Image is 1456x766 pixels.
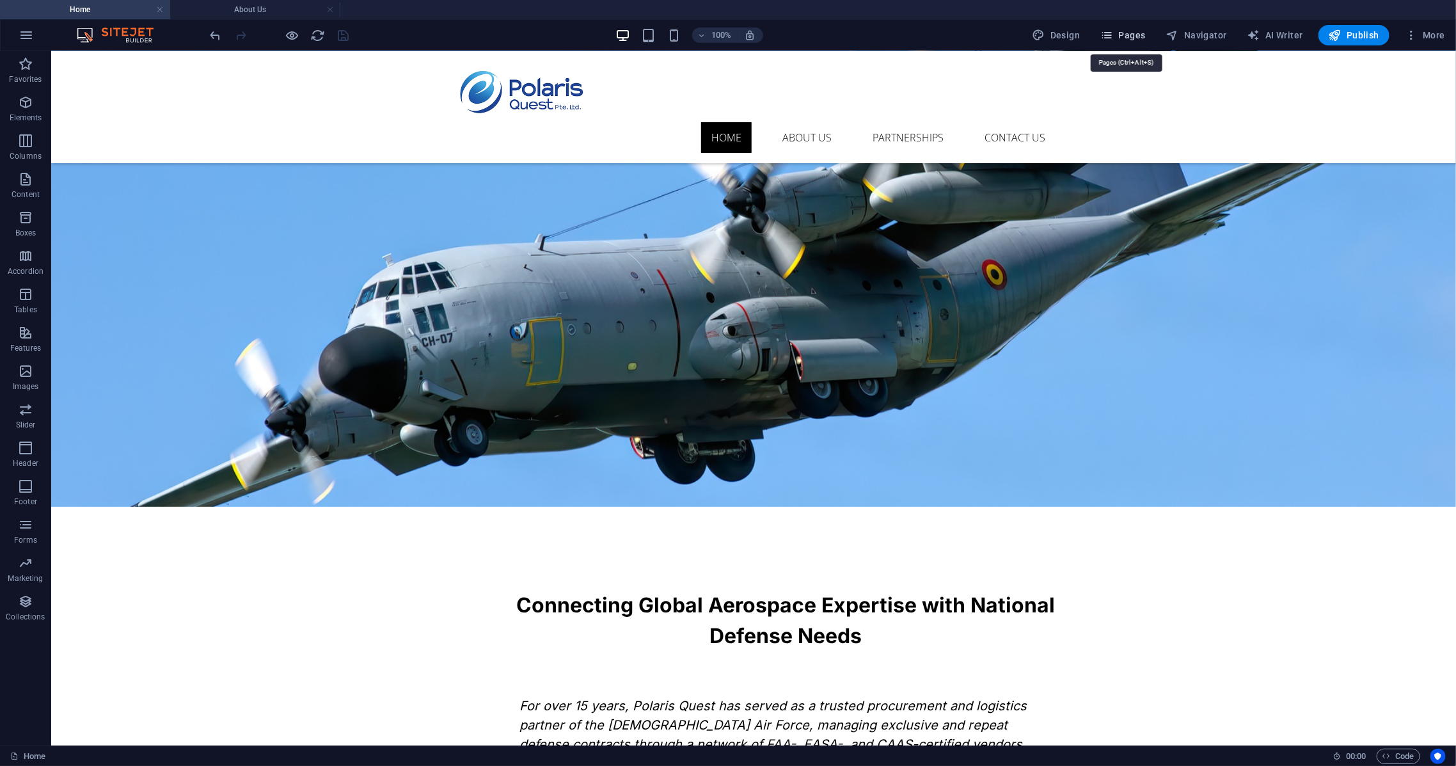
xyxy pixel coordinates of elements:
[711,28,732,43] h6: 100%
[1247,29,1303,42] span: AI Writer
[1329,29,1379,42] span: Publish
[15,228,36,238] p: Boxes
[8,573,43,584] p: Marketing
[6,612,45,622] p: Collections
[12,189,40,200] p: Content
[1382,749,1414,764] span: Code
[209,28,223,43] i: Undo: Change button (Ctrl+Z)
[13,458,38,468] p: Header
[692,28,738,43] button: 100%
[13,381,39,392] p: Images
[16,420,36,430] p: Slider
[10,151,42,161] p: Columns
[1333,749,1366,764] h6: Session time
[9,74,42,84] p: Favorites
[1033,29,1080,42] span: Design
[1430,749,1446,764] button: Usercentrics
[10,343,41,353] p: Features
[1318,25,1389,45] button: Publish
[10,749,45,764] a: Click to cancel selection. Double-click to open Pages
[1405,29,1445,42] span: More
[1027,25,1086,45] button: Design
[311,28,326,43] i: Reload page
[1400,25,1450,45] button: More
[14,305,37,315] p: Tables
[1346,749,1366,764] span: 00 00
[14,497,37,507] p: Footer
[285,28,300,43] button: Click here to leave preview mode and continue editing
[10,113,42,123] p: Elements
[208,28,223,43] button: undo
[170,3,340,17] h4: About Us
[1100,29,1145,42] span: Pages
[310,28,326,43] button: reload
[14,535,37,545] p: Forms
[74,28,170,43] img: Editor Logo
[8,266,44,276] p: Accordion
[1355,751,1357,761] span: :
[1161,25,1232,45] button: Navigator
[1242,25,1308,45] button: AI Writer
[745,29,756,41] i: On resize automatically adjust zoom level to fit chosen device.
[1095,25,1150,45] button: Pages
[1166,29,1227,42] span: Navigator
[1377,749,1420,764] button: Code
